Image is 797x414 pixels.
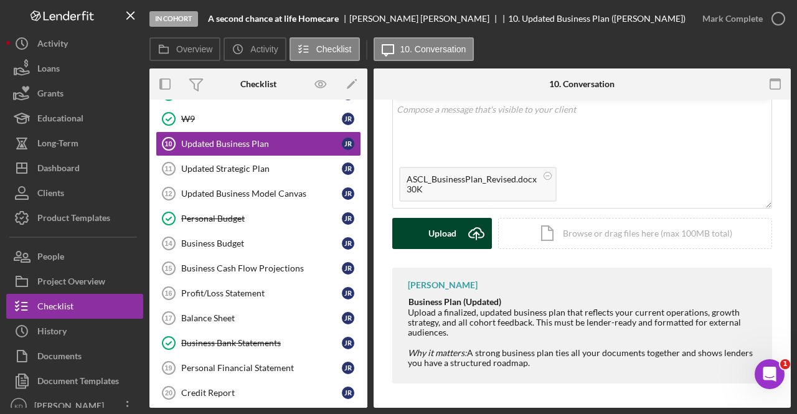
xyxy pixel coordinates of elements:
button: Mark Complete [690,6,791,31]
div: J R [342,312,354,324]
div: Long-Term [37,131,78,159]
text: KD [14,403,22,410]
div: Educational [37,106,83,134]
label: Activity [250,44,278,54]
button: Documents [6,344,143,369]
a: 19Personal Financial StatementJR [156,355,361,380]
tspan: 11 [164,165,172,172]
button: Grants [6,81,143,106]
a: 12Updated Business Model CanvasJR [156,181,361,206]
div: J R [342,113,354,125]
a: 11Updated Strategic PlanJR [156,156,361,181]
tspan: 19 [164,364,172,372]
div: Updated Business Plan [181,139,342,149]
div: Updated Strategic Plan [181,164,342,174]
tspan: 20 [165,389,172,397]
button: Upload [392,218,492,249]
button: Product Templates [6,205,143,230]
button: Checklist [290,37,360,61]
button: History [6,319,143,344]
div: Business Budget [181,238,342,248]
div: J R [342,362,354,374]
a: W9JR [156,106,361,131]
div: Document Templates [37,369,119,397]
button: Project Overview [6,269,143,294]
div: Checklist [240,79,276,89]
tspan: 14 [164,240,172,247]
div: Product Templates [37,205,110,233]
div: 30K [407,184,537,194]
tspan: 15 [164,265,172,272]
iframe: Intercom live chat [755,359,785,389]
button: Long-Term [6,131,143,156]
label: 10. Conversation [400,44,466,54]
a: Personal BudgetJR [156,206,361,231]
label: Checklist [316,44,352,54]
a: 17Balance SheetJR [156,306,361,331]
a: 14Business BudgetJR [156,231,361,256]
div: J R [342,237,354,250]
button: Overview [149,37,220,61]
div: J R [342,262,354,275]
div: Personal Budget [181,214,342,223]
span: 1 [780,359,790,369]
a: 16Profit/Loss StatementJR [156,281,361,306]
tspan: 10 [164,140,172,148]
button: People [6,244,143,269]
div: Business Cash Flow Projections [181,263,342,273]
a: 10Updated Business PlanJR [156,131,361,156]
div: Checklist [37,294,73,322]
div: Upload a finalized, updated business plan that reflects your current operations, growth strategy,... [408,296,760,337]
div: Documents [37,344,82,372]
button: Educational [6,106,143,131]
div: W9 [181,114,342,124]
button: Clients [6,181,143,205]
button: Activity [224,37,286,61]
div: J R [342,187,354,200]
button: Checklist [6,294,143,319]
div: [PERSON_NAME] [408,280,478,290]
div: Business Bank Statements [181,338,342,348]
div: Upload [428,218,456,249]
tspan: 16 [164,289,172,297]
a: 20Credit ReportJR [156,380,361,405]
b: A second chance at life Homecare [208,14,339,24]
div: Updated Business Model Canvas [181,189,342,199]
tspan: 12 [164,190,172,197]
div: People [37,244,64,272]
strong: Business Plan (Updated) [408,296,501,307]
div: J R [342,337,354,349]
button: Activity [6,31,143,56]
div: Dashboard [37,156,80,184]
div: Profit/Loss Statement [181,288,342,298]
label: Overview [176,44,212,54]
div: Grants [37,81,64,109]
div: Loans [37,56,60,84]
div: J R [342,212,354,225]
div: J R [342,387,354,399]
div: Mark Complete [702,6,763,31]
div: Clients [37,181,64,209]
a: Document Templates [6,369,143,393]
button: Loans [6,56,143,81]
button: 10. Conversation [374,37,474,61]
button: Dashboard [6,156,143,181]
div: In Cohort [149,11,198,27]
div: Credit Report [181,388,342,398]
div: Activity [37,31,68,59]
div: History [37,319,67,347]
div: J R [342,287,354,299]
div: Balance Sheet [181,313,342,323]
